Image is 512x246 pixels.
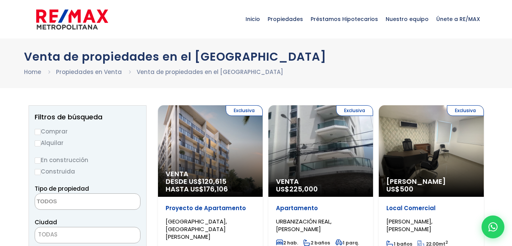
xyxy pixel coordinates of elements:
span: TODAS [35,227,140,243]
span: Nuestro equipo [382,8,432,31]
span: 500 [400,184,413,194]
span: [PERSON_NAME] [386,178,476,185]
label: Comprar [35,127,140,136]
span: Préstamos Hipotecarios [307,8,382,31]
span: Venta [276,178,365,185]
span: 2 hab. [276,240,298,246]
h2: Filtros de búsqueda [35,113,140,121]
span: 225,000 [289,184,318,194]
span: HASTA US$ [166,185,255,193]
span: Exclusiva [336,105,373,116]
span: TODAS [38,230,57,238]
span: Exclusiva [226,105,263,116]
input: Construida [35,169,41,175]
span: Exclusiva [447,105,484,116]
span: Inicio [242,8,264,31]
input: Comprar [35,129,41,135]
input: Alquilar [35,140,41,146]
p: Proyecto de Apartamento [166,204,255,212]
p: Local Comercial [386,204,476,212]
span: US$ [386,184,413,194]
a: Home [24,68,41,76]
sup: 2 [445,240,448,245]
span: Únete a RE/MAX [432,8,484,31]
a: Propiedades en Venta [56,68,122,76]
span: Venta [166,170,255,178]
p: Apartamento [276,204,365,212]
span: Ciudad [35,218,57,226]
span: TODAS [35,229,140,240]
h1: Venta de propiedades en el [GEOGRAPHIC_DATA] [24,50,488,63]
label: Alquilar [35,138,140,148]
li: Venta de propiedades en el [GEOGRAPHIC_DATA] [137,67,283,77]
span: DESDE US$ [166,178,255,193]
img: remax-metropolitana-logo [36,8,108,31]
label: En construcción [35,155,140,165]
span: 1 parq. [335,240,359,246]
span: Tipo de propiedad [35,185,89,193]
label: Construida [35,167,140,176]
span: 120,615 [202,177,226,186]
span: 176,106 [204,184,228,194]
span: [GEOGRAPHIC_DATA], [GEOGRAPHIC_DATA][PERSON_NAME] [166,217,227,241]
span: Propiedades [264,8,307,31]
input: En construcción [35,158,41,164]
span: 2 baños [303,240,330,246]
textarea: Search [35,194,109,210]
span: US$ [276,184,318,194]
span: URBANIZACIÓN REAL, [PERSON_NAME] [276,217,332,233]
span: [PERSON_NAME], [PERSON_NAME] [386,217,432,233]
